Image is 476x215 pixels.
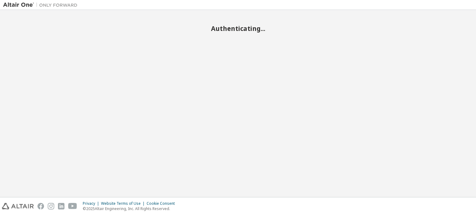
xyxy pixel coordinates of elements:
[147,201,178,206] div: Cookie Consent
[68,203,77,209] img: youtube.svg
[48,203,54,209] img: instagram.svg
[101,201,147,206] div: Website Terms of Use
[3,24,473,32] h2: Authenticating...
[2,203,34,209] img: altair_logo.svg
[83,201,101,206] div: Privacy
[37,203,44,209] img: facebook.svg
[58,203,64,209] img: linkedin.svg
[3,2,81,8] img: Altair One
[83,206,178,211] p: © 2025 Altair Engineering, Inc. All Rights Reserved.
